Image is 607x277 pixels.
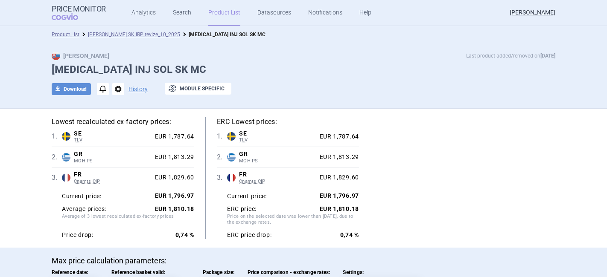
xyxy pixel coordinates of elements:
span: 2 . [217,152,227,162]
li: Pavla_ SK IRP revize_10_2025 [79,30,180,39]
strong: EUR 1,796.97 [155,192,194,199]
img: SK [52,52,60,60]
div: EUR 1,829.60 [152,174,194,182]
span: Price comparison - exchange rates: [248,269,330,275]
span: Reference basket valid: [111,269,190,275]
p: Max price calculation parameters: [52,256,555,265]
button: Download [52,83,91,95]
strong: Price drop: [62,231,93,239]
li: Product List [52,30,79,39]
button: Module specific [165,83,231,95]
a: Price MonitorCOGVIO [52,5,106,21]
span: 3 . [52,173,62,183]
h5: Lowest recalculated ex-factory prices: [52,117,194,127]
div: EUR 1,813.29 [316,153,359,161]
p: Last product added/removed on [466,52,555,60]
h5: ERC Lowest prices: [217,117,359,127]
span: 2 . [52,152,62,162]
strong: EUR 1,810.18 [155,205,194,212]
span: COGVIO [52,13,90,20]
span: Reference date: [52,269,99,275]
div: EUR 1,787.64 [316,133,359,141]
img: Greece [227,153,236,162]
span: Settings: [343,269,421,275]
span: SE [74,130,152,138]
img: France [62,173,70,182]
strong: Current price: [62,193,102,199]
span: 1 . [217,131,227,141]
span: Average of 3 lowest recalculated ex-factory prices [62,214,194,227]
div: EUR 1,787.64 [152,133,194,141]
strong: [MEDICAL_DATA] INJ SOL SK MC [189,32,266,38]
span: TLV [74,137,152,143]
span: Price on the selected date was lower than [DATE], due to the exchange rates. [227,214,359,227]
div: EUR 1,813.29 [152,153,194,161]
strong: ERC price: [227,205,257,213]
span: Cnamts CIP [239,179,316,185]
span: FR [74,171,152,179]
h1: [MEDICAL_DATA] INJ SOL SK MC [52,63,555,76]
img: Sweden [227,132,236,141]
span: SE [239,130,316,138]
strong: EUR 1,810.18 [320,205,359,212]
strong: [PERSON_NAME] [52,52,109,59]
strong: Average prices: [62,205,107,213]
img: Greece [62,153,70,162]
span: MOH PS [239,158,316,164]
strong: EUR 1,796.97 [320,192,359,199]
span: GR [74,150,152,158]
strong: 0,74 % [175,231,194,238]
div: EUR 1,829.60 [316,174,359,182]
a: [PERSON_NAME] SK IRP revize_10_2025 [88,32,180,38]
strong: [DATE] [540,53,555,59]
strong: 0,74 % [340,231,359,238]
span: TLV [239,137,316,143]
span: Cnamts CIP [74,179,152,185]
strong: Price Monitor [52,5,106,13]
li: FASENRA INJ SOL SK MC [180,30,266,39]
span: 1 . [52,131,62,141]
span: 3 . [217,173,227,183]
span: Package size: [203,269,235,275]
span: GR [239,150,316,158]
span: FR [239,171,316,179]
strong: Current price: [227,193,267,199]
a: Product List [52,32,79,38]
strong: ERC price drop: [227,231,272,239]
img: Sweden [62,132,70,141]
img: France [227,173,236,182]
span: MOH PS [74,158,152,164]
button: History [128,86,148,92]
